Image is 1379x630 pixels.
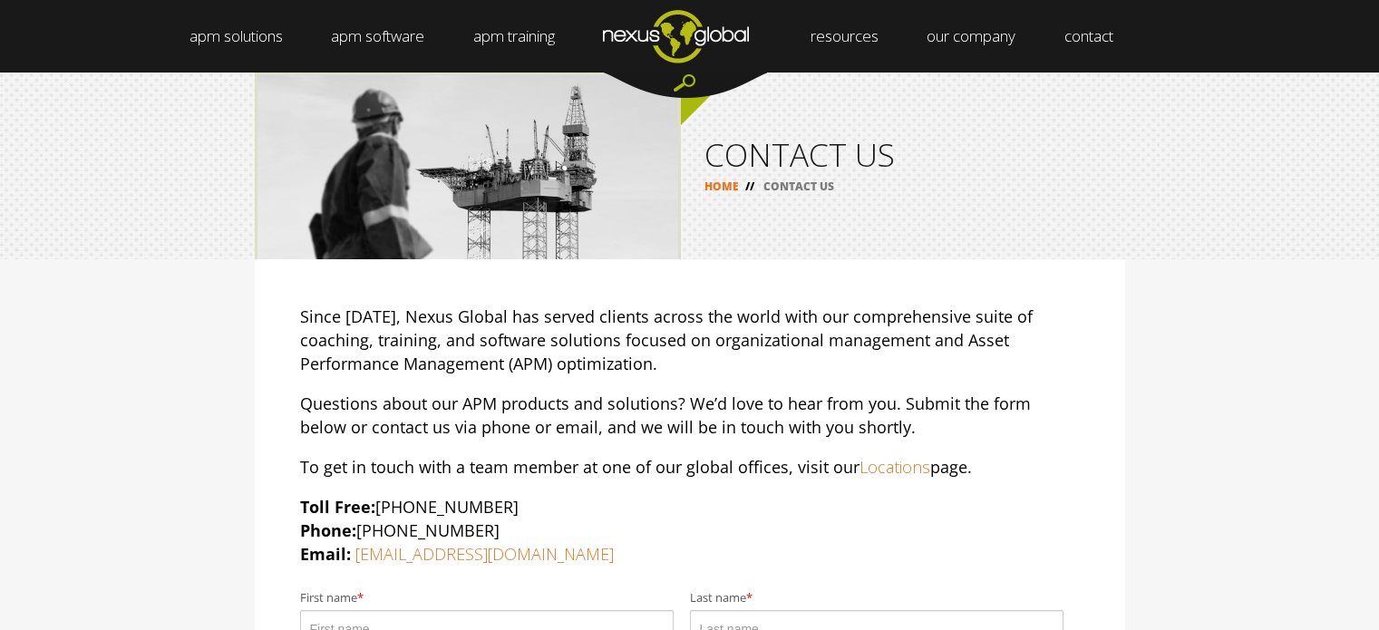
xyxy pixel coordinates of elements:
p: Questions about our APM products and solutions? We’d love to hear from you. Submit the form below... [300,392,1080,439]
a: HOME [704,179,739,194]
a: [EMAIL_ADDRESS][DOMAIN_NAME] [355,543,614,565]
p: [PHONE_NUMBER] [PHONE_NUMBER] [300,495,1080,566]
p: To get in touch with a team member at one of our global offices, visit our page. [300,455,1080,479]
p: Since [DATE], Nexus Global has served clients across the world with our comprehensive suite of co... [300,305,1080,375]
strong: Phone: [300,519,356,541]
a: Locations [859,456,930,478]
span: // [739,179,761,194]
strong: Toll Free: [300,496,375,518]
strong: Email: [300,543,351,565]
h1: CONTACT US [704,139,1102,170]
span: Last name [690,591,746,606]
span: First name [300,591,357,606]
